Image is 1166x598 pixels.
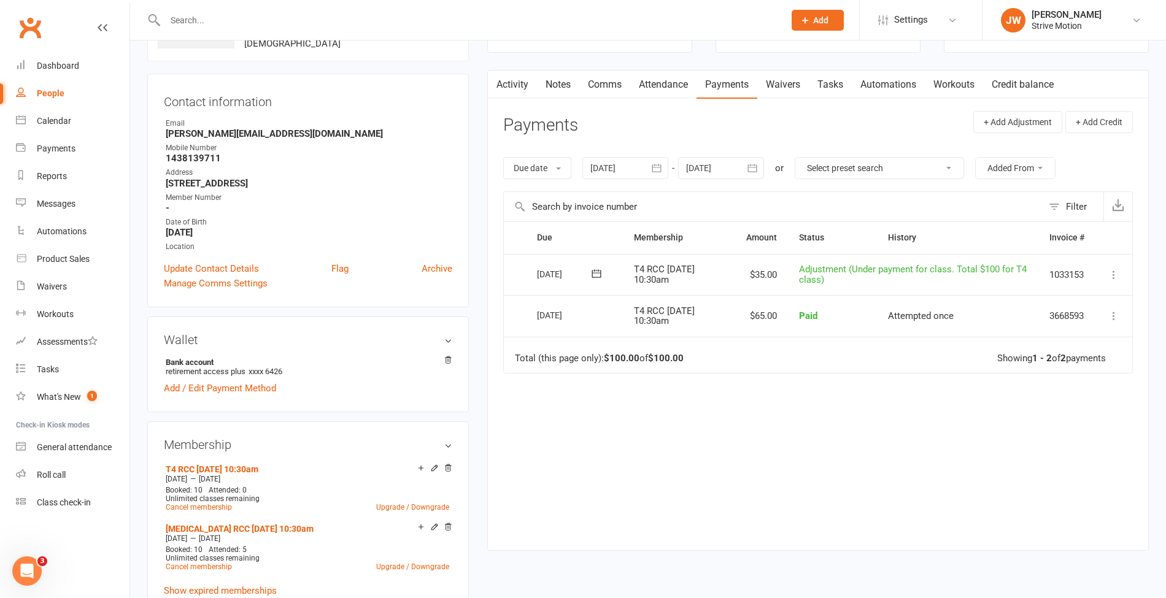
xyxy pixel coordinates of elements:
[164,90,452,109] h3: Contact information
[735,222,788,253] th: Amount
[16,107,129,135] a: Calendar
[37,337,98,347] div: Assessments
[503,116,578,135] h3: Payments
[37,88,64,98] div: People
[1038,254,1095,296] td: 1033153
[925,71,983,99] a: Workouts
[166,358,446,367] strong: Bank account
[16,245,129,273] a: Product Sales
[630,71,697,99] a: Attendance
[37,226,87,236] div: Automations
[537,264,593,283] div: [DATE]
[166,142,452,154] div: Mobile Number
[166,503,232,512] a: Cancel membership
[164,438,452,451] h3: Membership
[15,12,45,43] a: Clubworx
[788,222,877,253] th: Status
[37,364,59,374] div: Tasks
[537,305,593,324] div: [DATE]
[16,218,129,245] a: Automations
[735,295,788,337] td: $65.00
[164,381,276,396] a: Add / Edit Payment Method
[1066,199,1087,214] div: Filter
[757,71,809,99] a: Waivers
[164,276,268,291] a: Manage Comms Settings
[87,391,97,401] span: 1
[12,556,42,586] iframe: Intercom live chat
[166,153,452,164] strong: 1438139711
[166,167,452,178] div: Address
[526,222,623,253] th: Due
[799,264,1027,285] span: Adjustment (Under payment for class. Total $100 for T4 class)
[163,474,452,484] div: —
[376,503,449,512] a: Upgrade / Downgrade
[37,199,75,209] div: Messages
[199,475,220,483] span: [DATE]
[648,353,684,364] strong: $100.00
[877,222,1038,253] th: History
[894,6,928,34] span: Settings
[515,353,684,364] div: Total (this page only): of
[166,118,452,129] div: Email
[634,305,695,327] span: T4 RCC [DATE] 10:30am
[16,80,129,107] a: People
[164,261,259,276] a: Update Contact Details
[1038,295,1095,337] td: 3668593
[166,192,452,204] div: Member Number
[166,227,452,238] strong: [DATE]
[166,534,187,543] span: [DATE]
[888,310,954,321] span: Attempted once
[799,310,817,321] span: Paid
[422,261,452,276] a: Archive
[634,264,695,285] span: T4 RCC [DATE] 10:30am
[16,461,129,489] a: Roll call
[37,442,112,452] div: General attendance
[249,367,282,376] span: xxxx 6426
[166,545,203,554] span: Booked: 10
[1065,111,1133,133] button: + Add Credit
[852,71,925,99] a: Automations
[1032,9,1102,20] div: [PERSON_NAME]
[166,241,452,253] div: Location
[161,12,776,29] input: Search...
[504,192,1043,221] input: Search by invoice number
[792,10,844,31] button: Add
[37,171,67,181] div: Reports
[604,353,639,364] strong: $100.00
[166,562,232,571] a: Cancel membership
[1038,222,1095,253] th: Invoice #
[209,545,247,554] span: Attended: 5
[37,61,79,71] div: Dashboard
[1043,192,1103,221] button: Filter
[166,524,314,534] a: [MEDICAL_DATA] RCC [DATE] 10:30am
[209,486,247,494] span: Attended: 0
[16,301,129,328] a: Workouts
[16,328,129,356] a: Assessments
[809,71,852,99] a: Tasks
[166,494,260,503] span: Unlimited classes remaining
[813,15,828,25] span: Add
[166,486,203,494] span: Booked: 10
[983,71,1062,99] a: Credit balance
[37,470,66,480] div: Roll call
[244,38,341,49] span: [DEMOGRAPHIC_DATA]
[163,534,452,543] div: —
[775,161,784,175] div: or
[376,562,449,571] a: Upgrade / Downgrade
[16,434,129,461] a: General attendance kiosk mode
[1060,353,1066,364] strong: 2
[735,254,788,296] td: $35.00
[1001,8,1025,33] div: JW
[37,254,90,264] div: Product Sales
[537,71,579,99] a: Notes
[16,383,129,411] a: What's New1
[975,157,1056,179] button: Added From
[37,116,71,126] div: Calendar
[166,554,260,562] span: Unlimited classes remaining
[16,489,129,516] a: Class kiosk mode
[16,273,129,301] a: Waivers
[166,475,187,483] span: [DATE]
[166,217,452,228] div: Date of Birth
[37,282,67,291] div: Waivers
[488,71,537,99] a: Activity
